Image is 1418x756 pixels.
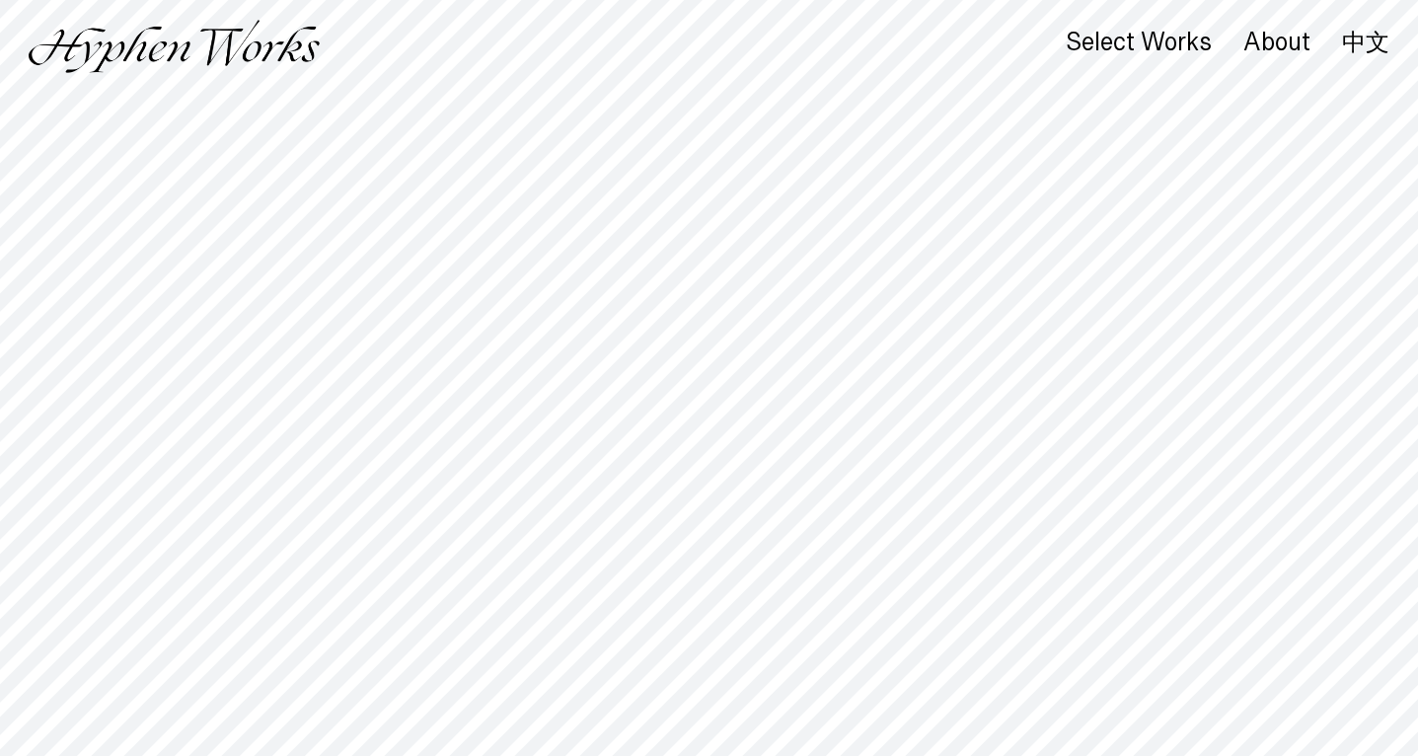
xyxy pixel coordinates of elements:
[1066,33,1212,54] a: Select Works
[1243,29,1310,56] div: About
[29,20,320,73] img: Hyphen Works
[1243,33,1310,54] a: About
[1066,29,1212,56] div: Select Works
[1342,32,1389,53] a: 中文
